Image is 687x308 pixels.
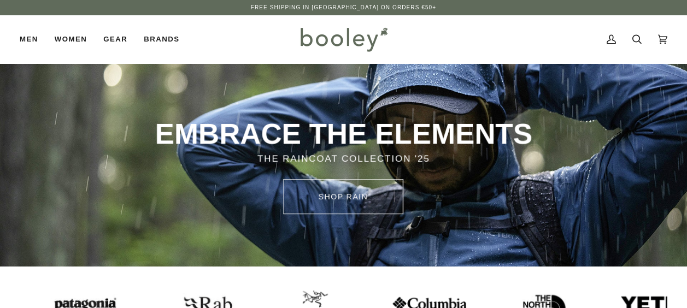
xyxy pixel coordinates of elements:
[283,179,403,214] a: SHOP rain
[251,3,436,12] p: Free Shipping in [GEOGRAPHIC_DATA] on Orders €50+
[46,15,95,63] a: Women
[144,34,179,45] span: Brands
[55,34,87,45] span: Women
[146,116,541,152] p: EMBRACE THE ELEMENTS
[296,23,391,55] img: Booley
[20,15,46,63] a: Men
[20,34,38,45] span: Men
[146,152,541,166] p: THE RAINCOAT COLLECTION '25
[103,34,127,45] span: Gear
[95,15,136,63] a: Gear
[136,15,187,63] a: Brands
